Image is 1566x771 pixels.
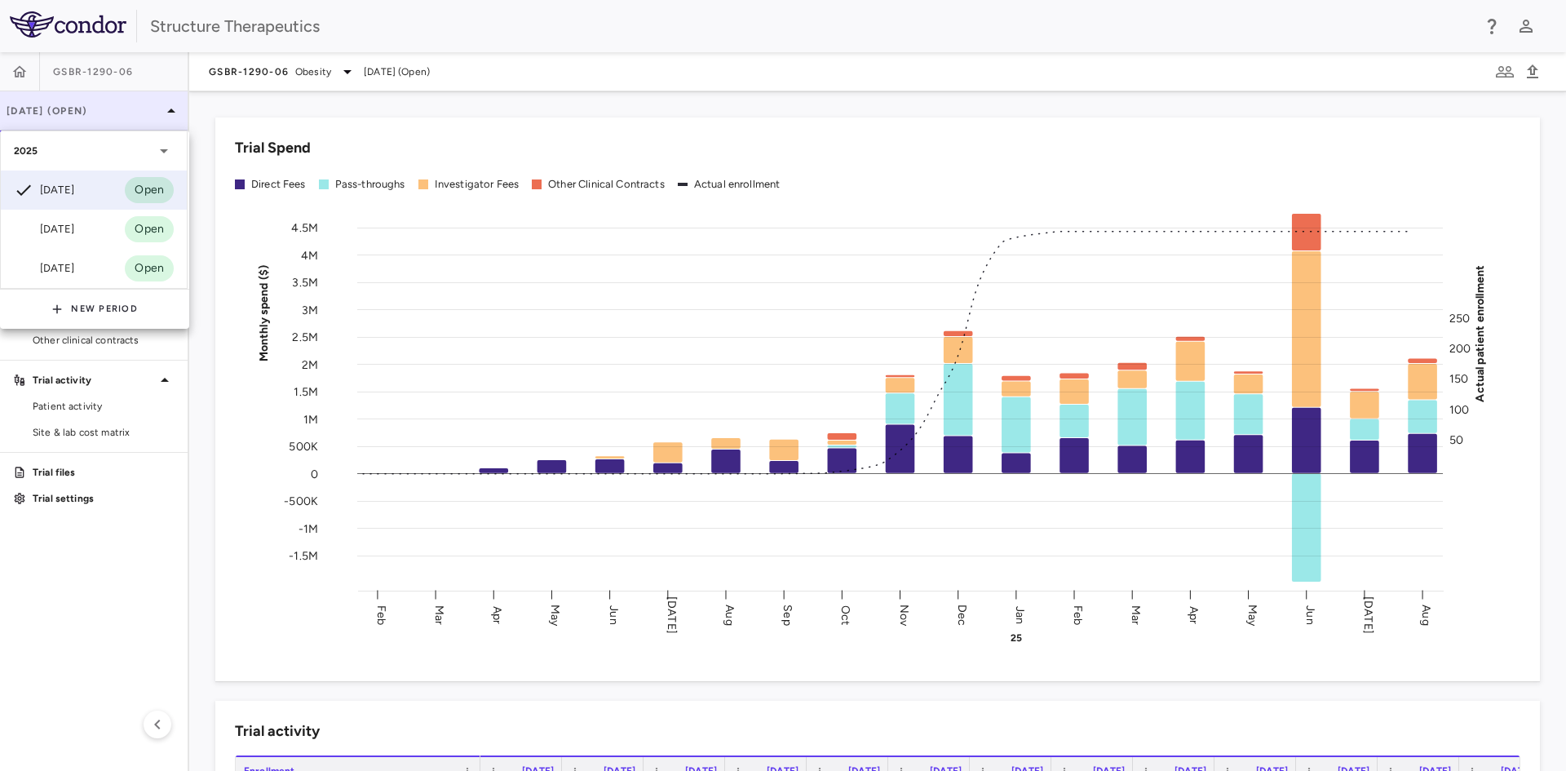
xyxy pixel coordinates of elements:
div: [DATE] [14,180,74,200]
div: [DATE] [14,219,74,239]
span: Open [125,181,174,199]
span: Open [125,220,174,238]
span: Open [125,259,174,277]
div: 2025 [1,131,187,171]
p: 2025 [14,144,38,158]
div: [DATE] [14,259,74,278]
button: New Period [51,296,138,322]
